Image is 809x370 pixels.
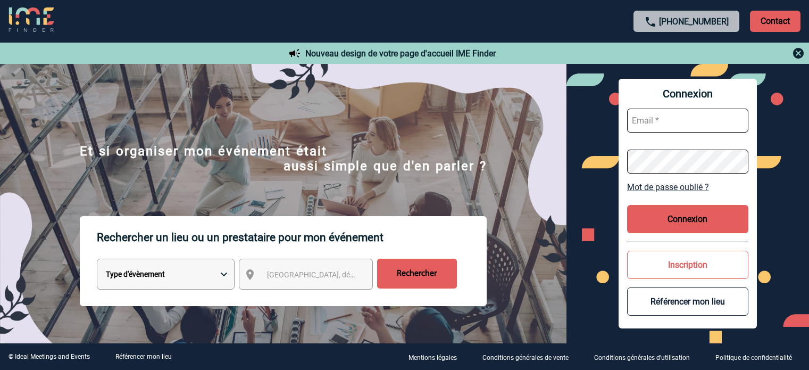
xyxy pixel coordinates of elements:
[659,17,729,27] a: [PHONE_NUMBER]
[377,259,457,289] input: Rechercher
[115,353,172,360] a: Référencer mon lieu
[594,354,690,361] p: Conditions générales d'utilisation
[707,352,809,362] a: Politique de confidentialité
[474,352,586,362] a: Conditions générales de vente
[627,87,748,100] span: Connexion
[97,216,487,259] p: Rechercher un lieu ou un prestataire pour mon événement
[482,354,569,361] p: Conditions générales de vente
[627,287,748,316] button: Référencer mon lieu
[400,352,474,362] a: Mentions légales
[267,270,415,279] span: [GEOGRAPHIC_DATA], département, région...
[715,354,792,361] p: Politique de confidentialité
[627,205,748,233] button: Connexion
[627,109,748,133] input: Email *
[750,11,800,32] p: Contact
[644,15,657,28] img: call-24-px.png
[408,354,457,361] p: Mentions légales
[627,251,748,279] button: Inscription
[9,353,90,360] div: © Ideal Meetings and Events
[586,352,707,362] a: Conditions générales d'utilisation
[627,182,748,192] a: Mot de passe oublié ?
